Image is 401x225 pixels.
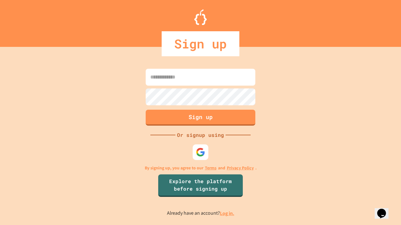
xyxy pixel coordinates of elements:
[349,173,395,199] iframe: chat widget
[194,9,207,25] img: Logo.svg
[205,165,216,171] a: Terms
[220,210,234,217] a: Log in.
[162,31,239,56] div: Sign up
[158,174,243,197] a: Explore the platform before signing up
[375,200,395,219] iframe: chat widget
[146,110,255,126] button: Sign up
[175,131,226,139] div: Or signup using
[167,209,234,217] p: Already have an account?
[227,165,254,171] a: Privacy Policy
[196,147,205,157] img: google-icon.svg
[145,165,257,171] p: By signing up, you agree to our and .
